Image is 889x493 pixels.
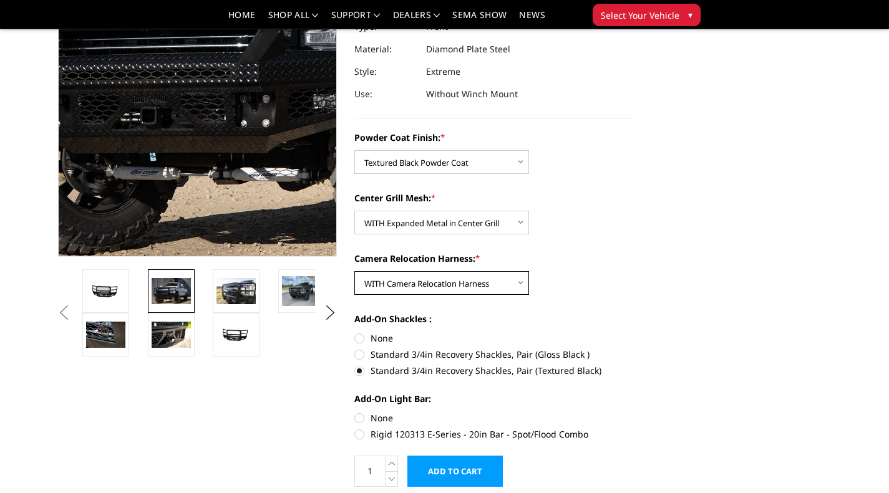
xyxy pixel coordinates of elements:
a: Support [331,11,381,29]
img: 2017-2022 Ford F250-350 - FT Series - Extreme Front Bumper [152,278,191,304]
span: ▾ [688,8,692,21]
input: Add to Cart [407,456,503,487]
button: Previous [55,304,74,322]
label: Powder Coat Finish: [354,131,634,144]
img: 2017-2022 Ford F250-350 - FT Series - Extreme Front Bumper [282,276,321,305]
dd: Diamond Plate Steel [426,38,510,60]
span: Select Your Vehicle [601,9,679,22]
img: 2017-2022 Ford F250-350 - FT Series - Extreme Front Bumper [216,325,256,344]
label: None [354,332,634,345]
label: Standard 3/4in Recovery Shackles, Pair (Textured Black) [354,364,634,377]
img: 2017-2022 Ford F250-350 - FT Series - Extreme Front Bumper [216,278,256,304]
label: Center Grill Mesh: [354,191,634,204]
button: Select Your Vehicle [593,4,701,26]
img: 2017-2022 Ford F250-350 - FT Series - Extreme Front Bumper [152,322,191,348]
dt: Style: [354,60,417,83]
a: shop all [268,11,319,29]
dt: Material: [354,38,417,60]
label: Add-On Shackles : [354,312,634,325]
button: Next [321,304,340,322]
a: Dealers [393,11,440,29]
label: Rigid 120313 E-Series - 20in Bar - Spot/Flood Combo [354,428,634,441]
label: Add-On Light Bar: [354,392,634,405]
dd: Without Winch Mount [426,83,518,105]
dt: Use: [354,83,417,105]
label: None [354,411,634,424]
img: 2017-2022 Ford F250-350 - FT Series - Extreme Front Bumper [86,322,125,348]
a: SEMA Show [452,11,507,29]
label: Standard 3/4in Recovery Shackles, Pair (Gloss Black ) [354,348,634,361]
a: News [519,11,545,29]
label: Camera Relocation Harness: [354,252,634,265]
a: Home [228,11,255,29]
img: 2017-2022 Ford F250-350 - FT Series - Extreme Front Bumper [86,282,125,300]
dd: Extreme [426,60,460,83]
